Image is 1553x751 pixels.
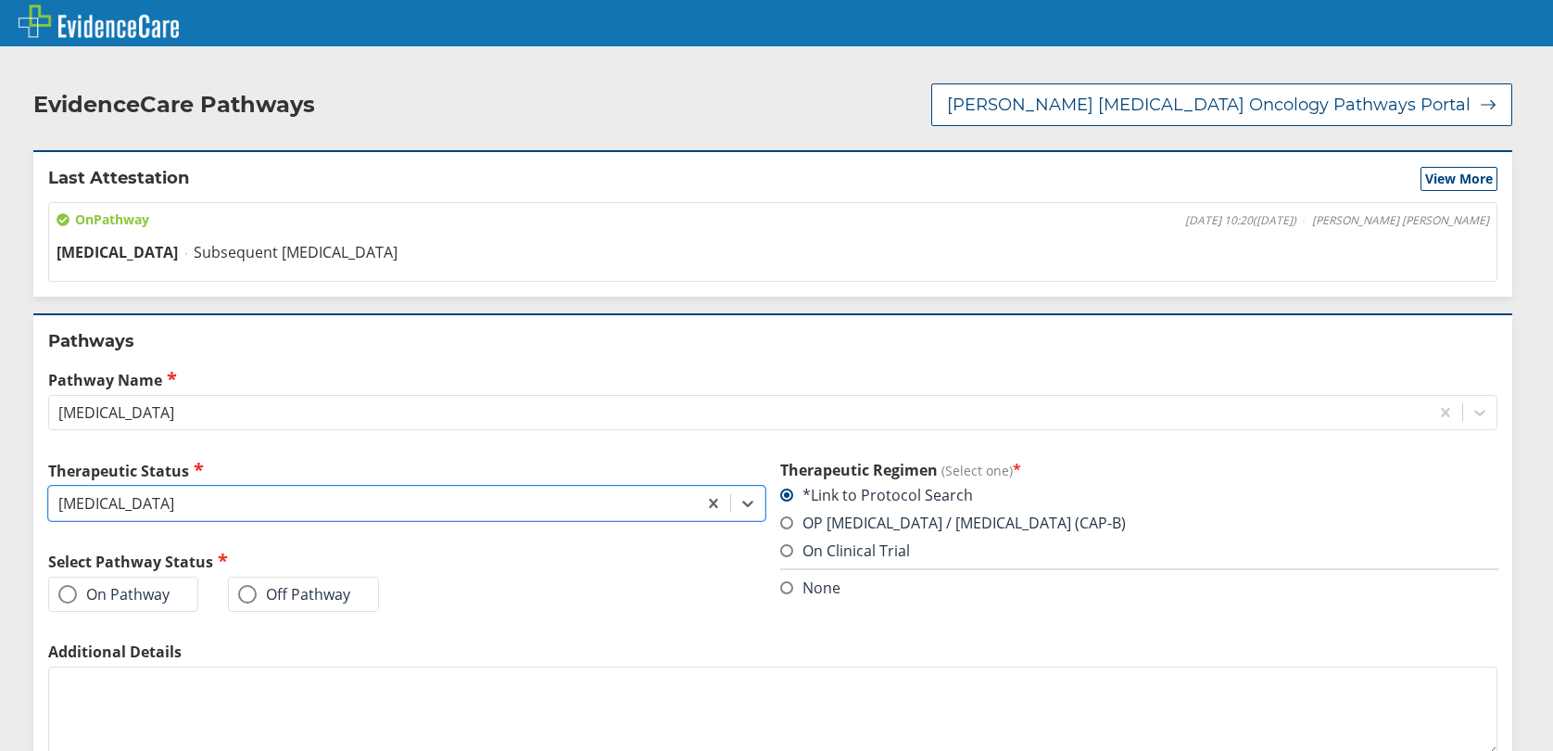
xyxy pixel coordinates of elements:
span: Subsequent [MEDICAL_DATA] [194,242,398,262]
div: [MEDICAL_DATA] [58,493,174,514]
h3: Therapeutic Regimen [780,460,1497,480]
label: *Link to Protocol Search [780,485,973,505]
span: [PERSON_NAME] [PERSON_NAME] [1312,213,1489,228]
h2: Pathways [48,330,1497,352]
h2: Last Attestation [48,167,189,191]
span: View More [1425,170,1493,188]
span: [PERSON_NAME] [MEDICAL_DATA] Oncology Pathways Portal [947,94,1471,116]
span: [MEDICAL_DATA] [57,242,178,262]
div: [MEDICAL_DATA] [58,402,174,423]
h2: Select Pathway Status [48,551,765,572]
label: OP [MEDICAL_DATA] / [MEDICAL_DATA] (CAP-B) [780,513,1126,533]
span: [DATE] 10:20 ( [DATE] ) [1185,213,1296,228]
label: Therapeutic Status [48,460,765,481]
label: Additional Details [48,642,1497,662]
img: EvidenceCare [19,5,179,38]
label: On Clinical Trial [780,541,910,561]
span: (Select one) [941,462,1013,479]
label: None [780,578,840,598]
label: Off Pathway [238,585,350,604]
button: [PERSON_NAME] [MEDICAL_DATA] Oncology Pathways Portal [931,83,1512,126]
span: On Pathway [57,210,149,229]
label: Pathway Name [48,369,1497,390]
h2: EvidenceCare Pathways [33,91,315,119]
label: On Pathway [58,585,170,604]
button: View More [1420,167,1497,191]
